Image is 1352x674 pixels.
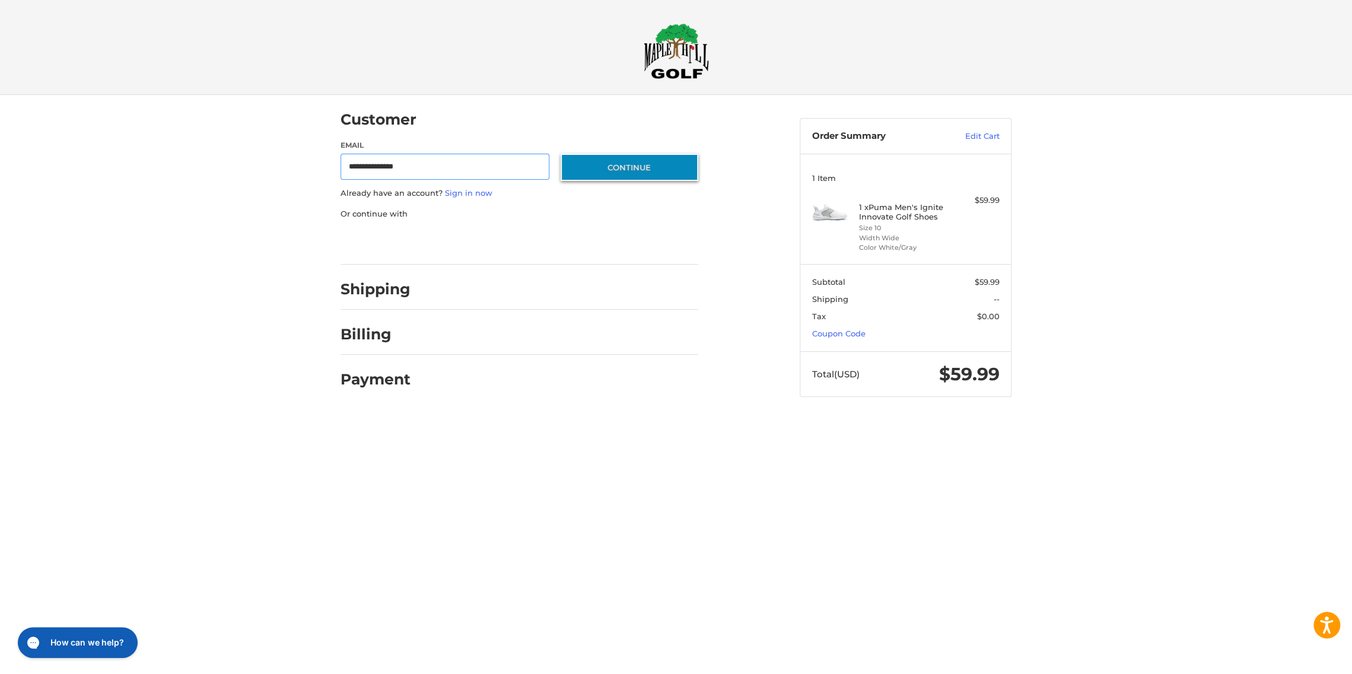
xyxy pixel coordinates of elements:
[561,154,698,181] button: Continue
[341,140,549,151] label: Email
[939,363,1000,385] span: $59.99
[953,195,1000,206] div: $59.99
[12,623,141,662] iframe: Gorgias live chat messenger
[859,243,950,253] li: Color White/Gray
[812,277,845,287] span: Subtotal
[341,370,411,389] h2: Payment
[859,233,950,243] li: Width Wide
[644,23,709,79] img: Maple Hill Golf
[859,202,950,222] h4: 1 x Puma Men's Ignite Innovate Golf Shoes
[977,311,1000,321] span: $0.00
[538,231,627,253] iframe: PayPal-venmo
[812,131,940,142] h3: Order Summary
[859,223,950,233] li: Size 10
[445,188,492,198] a: Sign in now
[437,231,526,253] iframe: PayPal-paylater
[341,187,698,199] p: Already have an account?
[341,110,416,129] h2: Customer
[812,294,848,304] span: Shipping
[812,311,826,321] span: Tax
[812,368,860,380] span: Total (USD)
[337,231,426,253] iframe: PayPal-paypal
[812,329,866,338] a: Coupon Code
[975,277,1000,287] span: $59.99
[940,131,1000,142] a: Edit Cart
[812,173,1000,183] h3: 1 Item
[1254,642,1352,674] iframe: Google Customer Reviews
[341,325,410,344] h2: Billing
[341,208,698,220] p: Or continue with
[994,294,1000,304] span: --
[341,280,411,298] h2: Shipping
